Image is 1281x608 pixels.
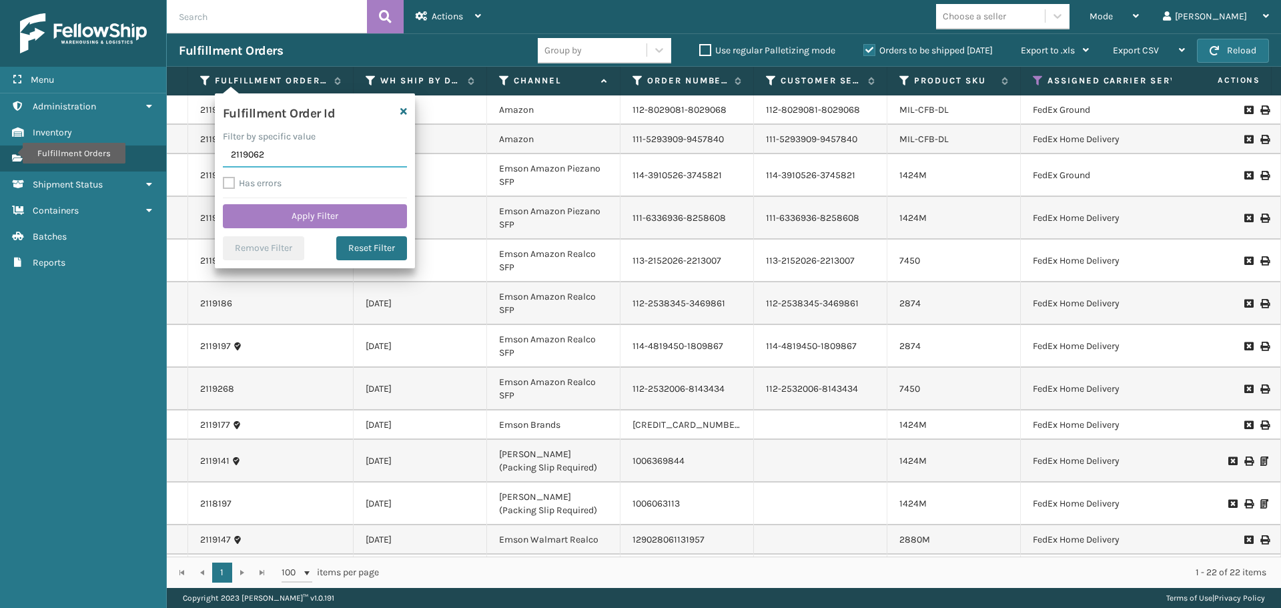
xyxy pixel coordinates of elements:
[33,127,72,138] span: Inventory
[487,440,620,483] td: [PERSON_NAME] (Packing Slip Required)
[914,75,995,87] label: Product SKU
[1021,483,1252,525] td: FedEx Home Delivery
[620,555,754,584] td: CS613756363
[215,75,328,87] label: Fulfillment Order Id
[200,212,234,225] a: 2119250
[354,240,487,282] td: [DATE]
[200,297,232,310] a: 2119186
[487,240,620,282] td: Emson Amazon Realco SFP
[1260,171,1268,180] i: Print Label
[487,368,620,410] td: Emson Amazon Realco SFP
[1021,440,1252,483] td: FedEx Home Delivery
[1244,457,1252,466] i: Print Label
[200,497,232,511] a: 2118197
[1021,555,1252,584] td: FedEx Home Delivery
[336,236,407,260] button: Reset Filter
[200,340,231,353] a: 2119197
[33,231,67,242] span: Batches
[1021,525,1252,555] td: FedEx Home Delivery
[1260,214,1268,223] i: Print Label
[620,440,754,483] td: 1006369844
[1244,256,1252,266] i: Request to Be Cancelled
[1260,457,1268,466] i: Print Packing Slip
[754,325,887,368] td: 114-4819450-1809867
[200,133,234,146] a: 2119242
[754,368,887,410] td: 112-2532006-8143434
[620,368,754,410] td: 112-2532006-8143434
[1244,299,1252,308] i: Request to Be Cancelled
[354,95,487,125] td: [DATE]
[620,325,754,368] td: 114-4819450-1809867
[223,101,336,121] h4: Fulfillment Order Id
[1021,125,1252,154] td: FedEx Home Delivery
[1260,499,1268,509] i: Print Packing Slip
[354,197,487,240] td: [DATE]
[33,179,103,190] span: Shipment Status
[1244,214,1252,223] i: Request to Be Cancelled
[754,125,887,154] td: 111-5293909-9457840
[33,153,108,164] span: Fulfillment Orders
[899,104,949,115] a: MIL-CFB-DL
[380,75,461,87] label: WH Ship By Date
[354,410,487,440] td: [DATE]
[1113,45,1159,56] span: Export CSV
[223,236,304,260] button: Remove Filter
[620,125,754,154] td: 111-5293909-9457840
[754,154,887,197] td: 114-3910526-3745821
[899,383,920,394] a: 7450
[1244,384,1252,394] i: Request to Be Cancelled
[863,45,993,56] label: Orders to be shipped [DATE]
[899,298,921,309] a: 2874
[20,13,147,53] img: logo
[1244,135,1252,144] i: Request to Be Cancelled
[487,410,620,440] td: Emson Brands
[1244,171,1252,180] i: Request to Be Cancelled
[487,125,620,154] td: Amazon
[200,254,234,268] a: 2119200
[487,95,620,125] td: Amazon
[354,555,487,584] td: [DATE]
[1228,457,1236,466] i: Request to Be Cancelled
[899,455,927,467] a: 1424M
[432,11,463,22] span: Actions
[200,103,234,117] a: 2119204
[1228,499,1236,509] i: Request to Be Cancelled
[899,419,927,430] a: 1424M
[1021,95,1252,125] td: FedEx Ground
[544,43,582,57] div: Group by
[487,154,620,197] td: Emson Amazon Piezano SFP
[223,204,407,228] button: Apply Filter
[1244,535,1252,545] i: Request to Be Cancelled
[1244,342,1252,351] i: Request to Be Cancelled
[1021,154,1252,197] td: FedEx Ground
[31,74,54,85] span: Menu
[487,325,620,368] td: Emson Amazon Realco SFP
[183,588,334,608] p: Copyright 2023 [PERSON_NAME]™ v 1.0.191
[1021,45,1075,56] span: Export to .xls
[1021,410,1252,440] td: FedEx Home Delivery
[354,525,487,555] td: [DATE]
[1260,420,1268,430] i: Print Label
[487,555,620,584] td: Emson Wayfair
[699,45,835,56] label: Use regular Palletizing mode
[200,382,234,396] a: 2119268
[1244,499,1252,509] i: Print Label
[487,483,620,525] td: [PERSON_NAME] (Packing Slip Required)
[943,9,1006,23] div: Choose a seller
[200,454,230,468] a: 2119141
[212,563,232,583] a: 1
[620,197,754,240] td: 111-6336936-8258608
[398,566,1266,579] div: 1 - 22 of 22 items
[282,566,302,579] span: 100
[620,483,754,525] td: 1006063113
[487,525,620,555] td: Emson Walmart Realco
[620,95,754,125] td: 112-8029081-8029068
[487,197,620,240] td: Emson Amazon Piezano SFP
[899,255,920,266] a: 7450
[1260,299,1268,308] i: Print Label
[1260,535,1268,545] i: Print Label
[899,340,921,352] a: 2874
[647,75,728,87] label: Order Number
[1260,342,1268,351] i: Print Label
[33,205,79,216] span: Containers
